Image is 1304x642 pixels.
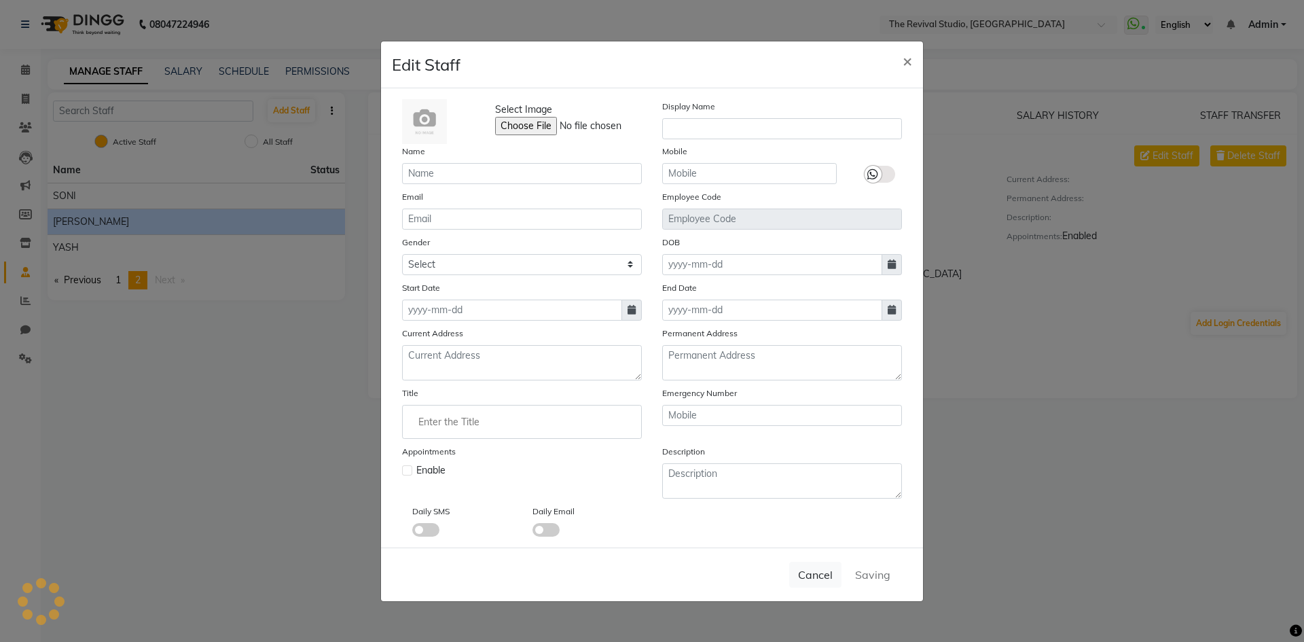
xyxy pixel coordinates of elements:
input: Name [402,163,642,184]
input: Mobile [662,405,902,426]
label: Employee Code [662,191,721,203]
span: Select Image [495,103,552,117]
span: × [903,50,912,71]
button: Cancel [789,562,841,588]
label: Gender [402,236,430,249]
h4: Edit Staff [392,52,460,77]
label: Mobile [662,145,687,158]
label: End Date [662,282,697,294]
button: Close [892,41,923,79]
label: Title [402,387,418,399]
label: Permanent Address [662,327,738,340]
label: Current Address [402,327,463,340]
label: Display Name [662,101,715,113]
label: Emergency Number [662,387,737,399]
label: Daily SMS [412,505,450,518]
input: Mobile [662,163,837,184]
label: Appointments [402,446,456,458]
input: Select Image [495,117,680,135]
input: yyyy-mm-dd [402,300,622,321]
input: Employee Code [662,209,902,230]
input: yyyy-mm-dd [662,300,882,321]
input: yyyy-mm-dd [662,254,882,275]
input: Email [402,209,642,230]
input: Enter the Title [408,408,636,435]
label: Name [402,145,425,158]
span: Enable [416,463,446,478]
img: Cinque Terre [402,99,447,144]
label: Description [662,446,705,458]
label: Start Date [402,282,440,294]
label: DOB [662,236,680,249]
label: Email [402,191,423,203]
label: Daily Email [532,505,575,518]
